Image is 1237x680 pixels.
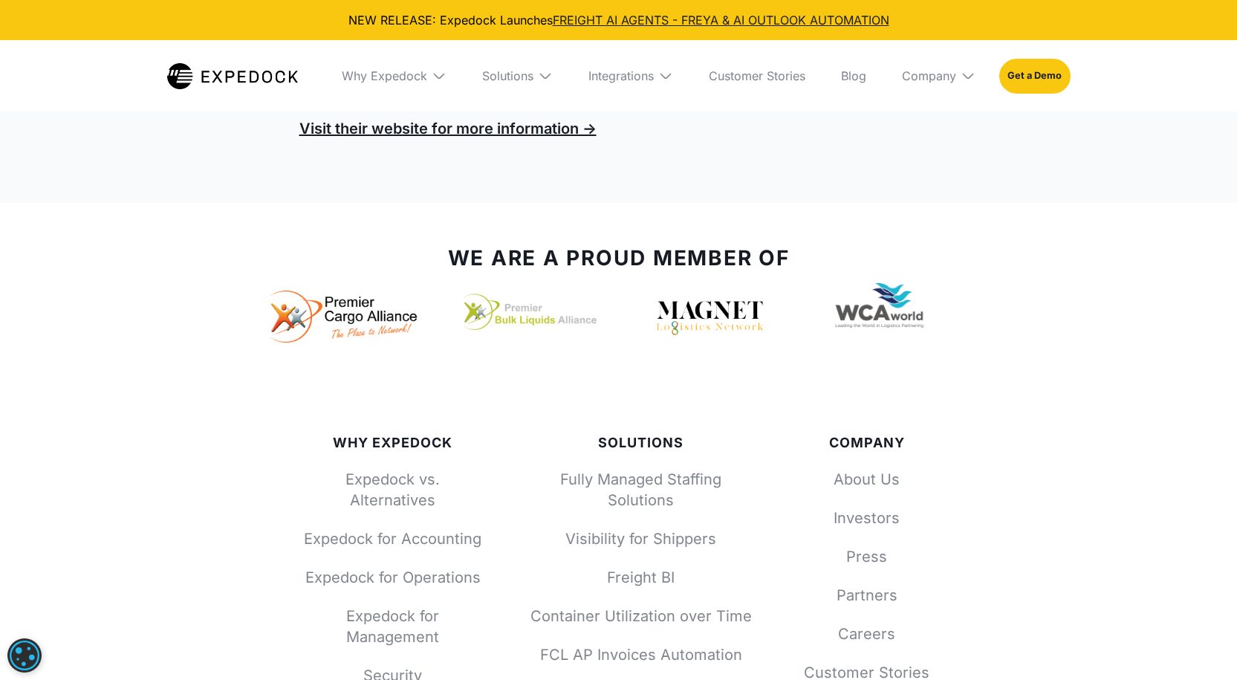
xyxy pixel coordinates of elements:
a: Fully Managed Staffing Solutions [530,469,753,511]
div: Company [890,40,987,111]
div: Solutions [530,435,753,451]
a: FCL AP Invoices Automation [530,644,753,665]
a: Expedock for Accounting [304,528,482,549]
iframe: Chat Widget [990,519,1237,680]
div: Solutions [470,40,565,111]
div: Integrations [577,40,685,111]
a: Press [800,546,934,567]
a: Freight BI [530,567,753,588]
a: FREIGHT AI AGENTS - FREYA & AI OUTLOOK AUTOMATION [553,13,889,27]
div: Company [902,68,956,83]
div: Why Expedock [330,40,458,111]
div: Company [800,435,934,451]
a: Container Utilization over Time [530,606,753,626]
a: Customer Stories [697,40,817,111]
a: Visibility for Shippers [530,528,753,549]
a: Partners [800,585,934,606]
a: Blog [829,40,878,111]
div: NEW RELEASE: Expedock Launches [12,12,1225,28]
a: Expedock for Management [304,606,482,647]
div: Why Expedock [342,68,427,83]
a: Investors [800,508,934,528]
a: Get a Demo [999,59,1070,93]
a: Expedock vs. Alternatives [304,469,482,511]
a: Visit their website for more information -> [299,120,597,137]
div: Why Expedock [304,435,482,451]
a: Expedock for Operations [304,567,482,588]
a: Careers [800,624,934,644]
img: Magnet Logistics Network [655,298,766,339]
strong: WE ARE A PROUD MEMBER OF [448,245,790,271]
a: About Us [800,469,934,490]
div: Solutions [482,68,533,83]
div: Integrations [588,68,654,83]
